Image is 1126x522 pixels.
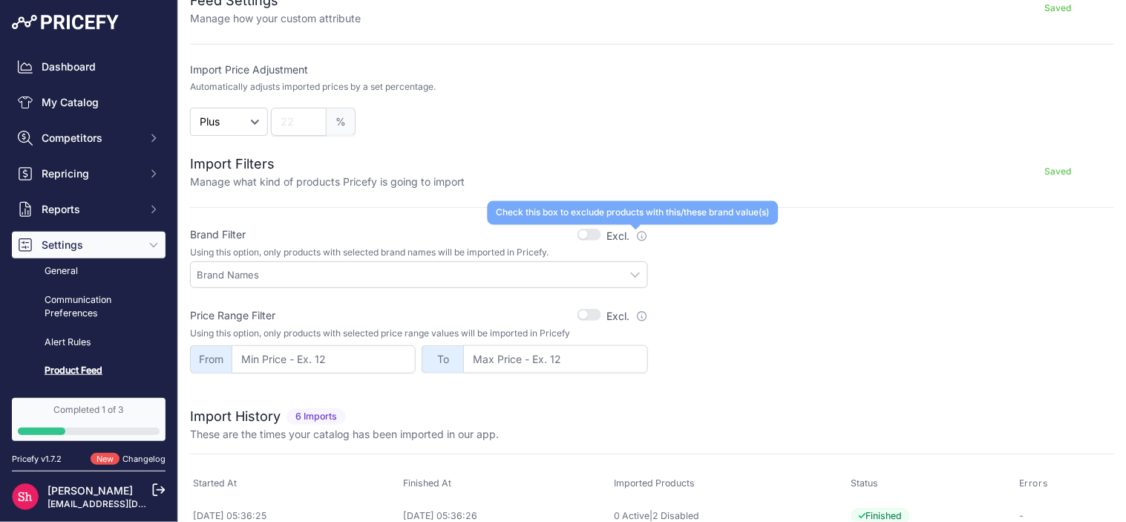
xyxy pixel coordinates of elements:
[190,308,275,323] label: Price Range Filter
[42,238,139,252] span: Settings
[190,174,465,189] p: Manage what kind of products Pricefy is going to import
[42,131,139,146] span: Competitors
[12,258,166,284] a: General
[12,53,166,80] a: Dashboard
[652,510,699,521] a: 2 Disabled
[1003,160,1114,183] button: Saved
[404,477,452,489] span: Finished At
[12,287,166,327] a: Communication Preferences
[190,227,246,242] label: Brand Filter
[190,11,361,26] p: Manage how your custom attribute
[190,345,232,373] span: From
[197,268,647,281] input: Brand Names
[190,247,648,258] p: Using this option, only products with selected brand names will be imported in Pricefy.
[271,108,327,136] input: 22
[42,202,139,217] span: Reports
[12,453,62,466] div: Pricefy v1.7.2
[614,477,695,489] span: Imported Products
[607,309,648,324] label: Excl.
[287,408,346,425] span: 6 Imports
[190,427,499,442] p: These are the times your catalog has been imported in our app.
[190,406,281,427] h2: Import History
[12,89,166,116] a: My Catalog
[422,345,463,373] span: To
[190,81,436,93] p: Automatically adjusts imported prices by a set percentage.
[12,125,166,151] button: Competitors
[232,345,416,373] input: Min Price - Ex. 12
[190,62,648,77] label: Import Price Adjustment
[12,15,119,30] img: Pricefy Logo
[12,330,166,356] a: Alert Rules
[12,196,166,223] button: Reports
[12,160,166,187] button: Repricing
[1019,477,1048,489] span: Errors
[327,108,356,136] span: %
[18,404,160,416] div: Completed 1 of 3
[1019,477,1051,489] button: Errors
[12,232,166,258] button: Settings
[851,477,879,489] span: Status
[12,398,166,441] a: Completed 1 of 3
[91,453,120,466] span: New
[190,154,465,174] h2: Import Filters
[48,498,203,509] a: [EMAIL_ADDRESS][DOMAIN_NAME]
[48,484,133,497] a: [PERSON_NAME]
[463,345,647,373] input: Max Price - Ex. 12
[190,327,648,339] p: Using this option, only products with selected price range values will be imported in Pricefy
[122,454,166,464] a: Changelog
[12,387,166,413] a: API Keys
[42,166,139,181] span: Repricing
[12,358,166,384] a: Product Feed
[614,510,649,521] a: 0 Active
[193,477,237,489] span: Started At
[607,229,648,244] label: Excl.
[488,201,779,225] div: Check this box to exclude products with this/these brand value(s)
